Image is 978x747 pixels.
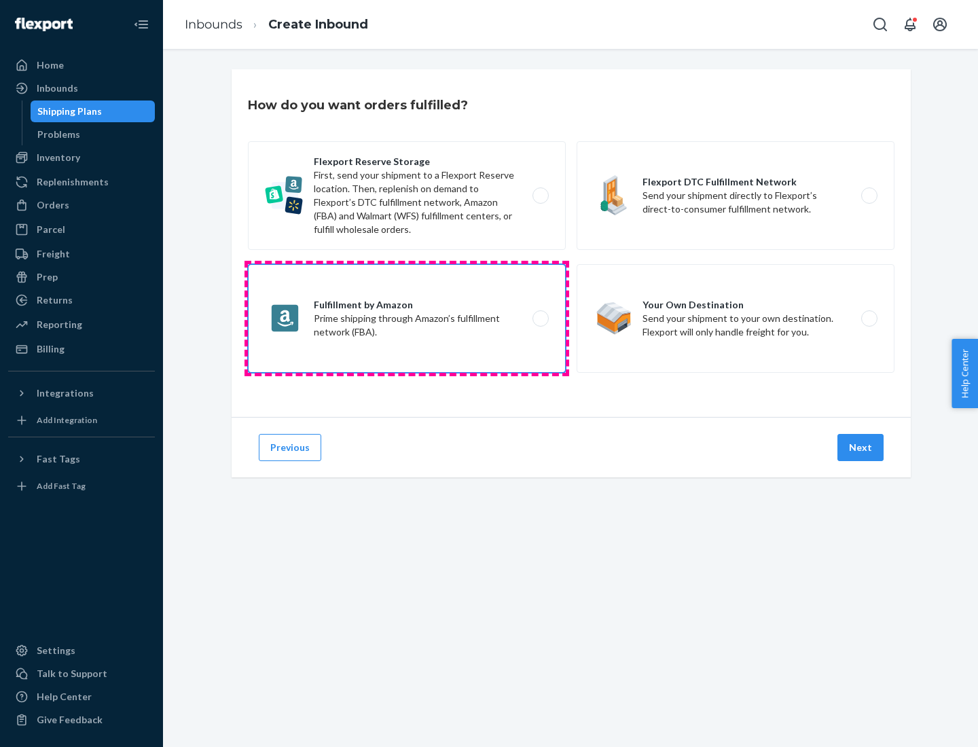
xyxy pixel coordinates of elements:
[952,339,978,408] button: Help Center
[8,77,155,99] a: Inbounds
[8,475,155,497] a: Add Fast Tag
[248,96,468,114] h3: How do you want orders fulfilled?
[8,171,155,193] a: Replenishments
[8,382,155,404] button: Integrations
[174,5,379,45] ol: breadcrumbs
[37,293,73,307] div: Returns
[15,18,73,31] img: Flexport logo
[8,640,155,661] a: Settings
[8,289,155,311] a: Returns
[37,151,80,164] div: Inventory
[8,266,155,288] a: Prep
[896,11,924,38] button: Open notifications
[8,219,155,240] a: Parcel
[31,124,156,145] a: Problems
[37,342,65,356] div: Billing
[8,194,155,216] a: Orders
[8,54,155,76] a: Home
[37,223,65,236] div: Parcel
[837,434,884,461] button: Next
[37,198,69,212] div: Orders
[8,314,155,335] a: Reporting
[37,644,75,657] div: Settings
[37,690,92,704] div: Help Center
[37,105,102,118] div: Shipping Plans
[37,318,82,331] div: Reporting
[8,338,155,360] a: Billing
[37,414,97,426] div: Add Integration
[128,11,155,38] button: Close Navigation
[37,270,58,284] div: Prep
[37,713,103,727] div: Give Feedback
[185,17,242,32] a: Inbounds
[8,686,155,708] a: Help Center
[268,17,368,32] a: Create Inbound
[8,243,155,265] a: Freight
[37,247,70,261] div: Freight
[259,434,321,461] button: Previous
[37,452,80,466] div: Fast Tags
[37,386,94,400] div: Integrations
[8,147,155,168] a: Inventory
[37,667,107,680] div: Talk to Support
[926,11,954,38] button: Open account menu
[8,409,155,431] a: Add Integration
[37,128,80,141] div: Problems
[37,58,64,72] div: Home
[37,81,78,95] div: Inbounds
[867,11,894,38] button: Open Search Box
[8,448,155,470] button: Fast Tags
[31,101,156,122] a: Shipping Plans
[8,663,155,685] a: Talk to Support
[37,480,86,492] div: Add Fast Tag
[37,175,109,189] div: Replenishments
[8,709,155,731] button: Give Feedback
